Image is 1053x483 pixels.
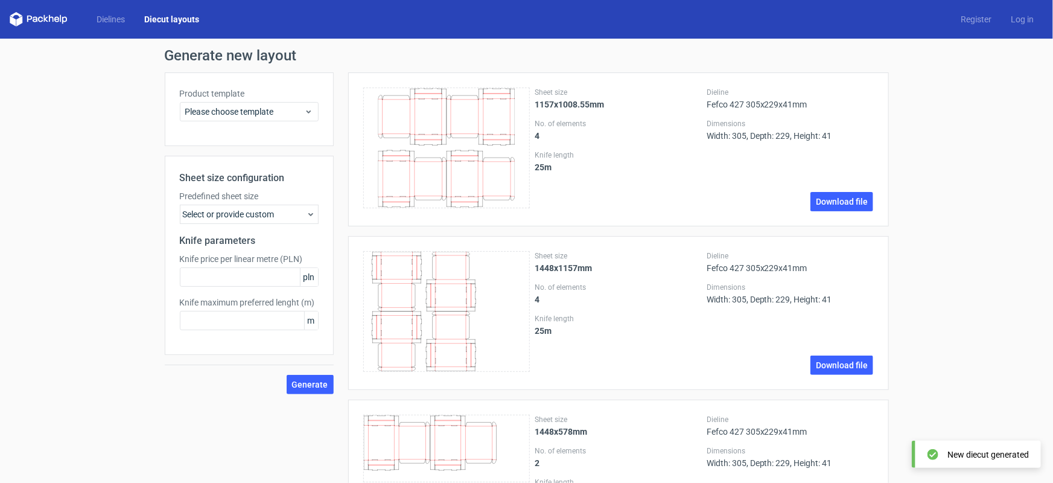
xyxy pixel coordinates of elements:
div: Width: 305, Depth: 229, Height: 41 [707,283,874,304]
div: Fefco 427 305x229x41mm [707,251,874,273]
span: m [304,312,318,330]
div: New diecut generated [947,449,1029,461]
span: Please choose template [185,106,304,118]
span: pln [300,268,318,286]
span: Generate [292,380,328,389]
label: Knife length [535,150,702,160]
label: Dimensions [707,446,874,456]
label: No. of elements [535,446,702,456]
div: Width: 305, Depth: 229, Height: 41 [707,446,874,468]
button: Generate [287,375,334,394]
label: Dieline [707,251,874,261]
label: Predefined sheet size [180,190,319,202]
strong: 1448x578mm [535,427,587,437]
h2: Sheet size configuration [180,171,319,185]
h2: Knife parameters [180,234,319,248]
a: Diecut layouts [135,13,209,25]
label: Sheet size [535,251,702,261]
h1: Generate new layout [165,48,889,63]
label: Dimensions [707,283,874,292]
strong: 25 m [535,326,552,336]
div: Fefco 427 305x229x41mm [707,415,874,437]
div: Select or provide custom [180,205,319,224]
a: Dielines [87,13,135,25]
strong: 25 m [535,162,552,172]
strong: 2 [535,458,539,468]
label: Dieline [707,415,874,424]
label: Sheet size [535,415,702,424]
label: Dimensions [707,119,874,129]
div: Width: 305, Depth: 229, Height: 41 [707,119,874,141]
label: Dieline [707,88,874,97]
label: No. of elements [535,283,702,292]
label: No. of elements [535,119,702,129]
label: Knife length [535,314,702,324]
label: Knife price per linear metre (PLN) [180,253,319,265]
label: Knife maximum preferred lenght (m) [180,296,319,309]
a: Download file [810,356,873,375]
div: Fefco 427 305x229x41mm [707,88,874,109]
a: Download file [810,192,873,211]
a: Register [951,13,1001,25]
label: Sheet size [535,88,702,97]
strong: 1448x1157mm [535,263,592,273]
strong: 1157x1008.55mm [535,100,604,109]
label: Product template [180,88,319,100]
strong: 4 [535,131,539,141]
a: Log in [1001,13,1043,25]
strong: 4 [535,295,539,304]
